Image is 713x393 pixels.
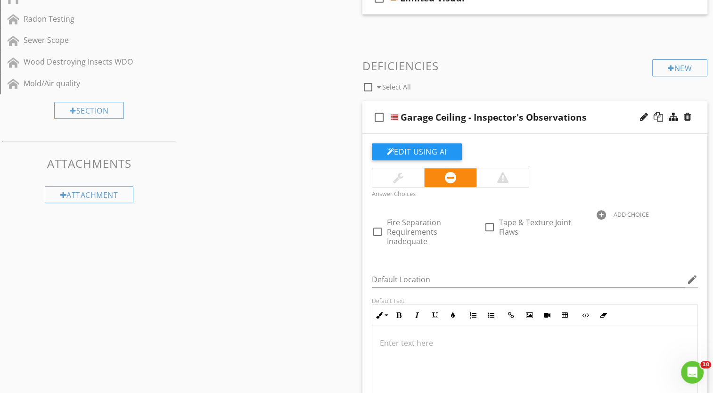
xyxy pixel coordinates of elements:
[687,274,698,285] i: edit
[520,306,538,324] button: Insert Image (Ctrl+P)
[464,306,482,324] button: Ordered List
[372,106,387,129] i: check_box_outline_blank
[594,306,612,324] button: Clear Formatting
[576,306,594,324] button: Code View
[24,13,133,25] div: Radon Testing
[54,102,124,119] div: Section
[681,361,704,384] iframe: Intercom live chat
[372,306,390,324] button: Inline Style
[372,189,416,198] label: Answer Choices
[499,217,571,237] span: Tape & Texture Joint Flaws
[24,56,133,67] div: Wood Destroying Insects WDO
[444,306,462,324] button: Colors
[382,82,411,91] span: Select All
[426,306,444,324] button: Underline (Ctrl+U)
[372,272,685,287] input: Default Location
[502,306,520,324] button: Insert Link (Ctrl+K)
[538,306,556,324] button: Insert Video
[652,59,707,76] div: New
[482,306,500,324] button: Unordered List
[614,211,649,218] div: ADD CHOICE
[387,217,441,246] span: Fire Separation Requirements Inadequate
[45,186,134,203] div: Attachment
[556,306,574,324] button: Insert Table
[24,34,133,46] div: Sewer Scope
[362,59,708,72] h3: Deficiencies
[372,143,462,160] button: Edit Using AI
[700,361,711,368] span: 10
[372,297,698,304] div: Default Text
[408,306,426,324] button: Italic (Ctrl+I)
[24,78,133,89] div: Mold/Air quality
[401,112,587,123] div: Garage Ceiling - Inspector's Observations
